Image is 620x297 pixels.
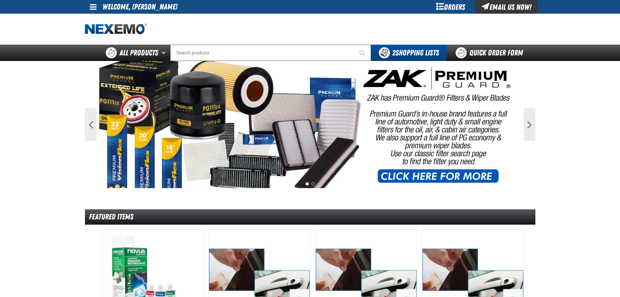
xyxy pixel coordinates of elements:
[311,182,315,186] button: 2 of 2
[447,45,535,61] a: Quick Order Form
[306,182,309,186] button: 1 of 2
[170,45,371,61] input: Search
[99,61,521,188] img: PG Filters & Wipers
[392,48,395,57] strong: 2
[371,45,447,61] button: You have 2 Shopping Lists. Open to view details
[355,45,371,61] button: Start Searching
[85,209,535,225] div: Featured Items
[524,108,535,141] button: Next
[392,48,439,57] span: Shopping Lists
[159,45,170,61] button: Open All Products pages
[85,23,147,35] img: Nexemo logo
[119,47,158,59] span: All Products
[85,108,97,141] button: Previous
